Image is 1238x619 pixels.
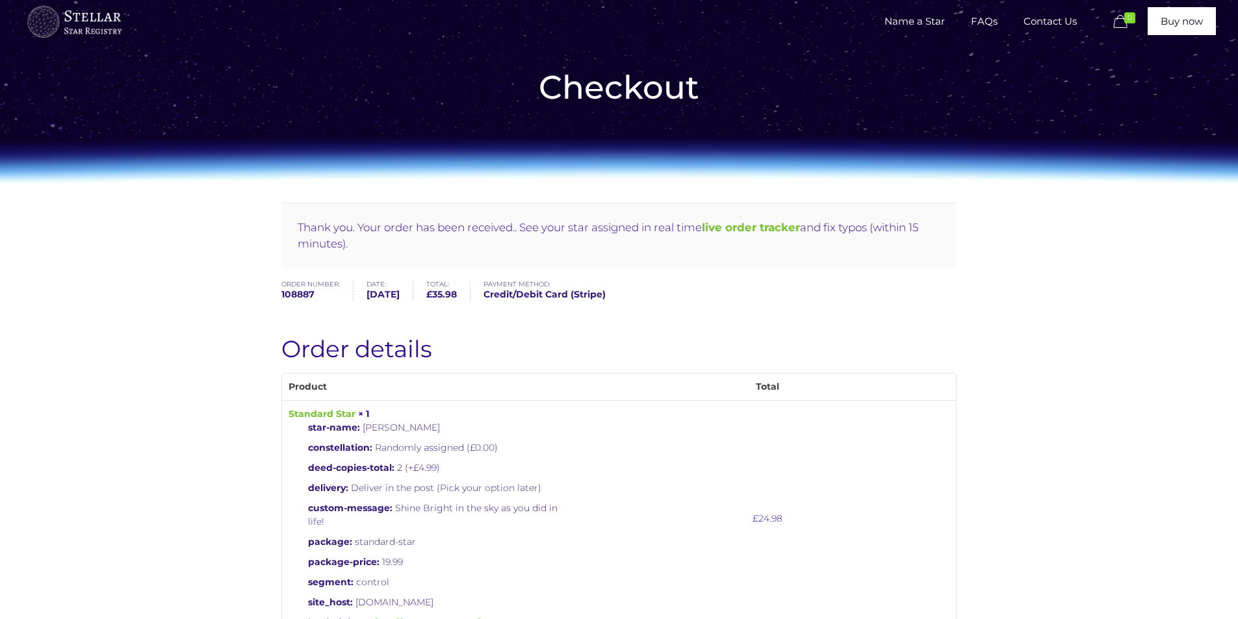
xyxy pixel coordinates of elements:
li: Total: [426,281,471,301]
strong: package-price: [308,555,380,569]
a: Buy now [1148,7,1216,35]
th: Total [580,373,956,400]
h2: Order details [281,335,957,363]
bdi: 24.98 [753,512,782,524]
th: Product [282,373,580,400]
p: Shine Bright in the sky as you did in life! [308,501,573,529]
li: Payment method: [484,281,619,301]
span: £ [426,288,432,300]
h1: Checkout [281,70,957,105]
p: 19.99 [308,555,573,569]
span: Contact Us [1011,2,1090,41]
span: FAQs [958,2,1011,41]
p: Thank you. Your order has been received.. See your star assigned in real time and fix typos (with... [281,203,957,268]
p: [DOMAIN_NAME] [308,596,573,609]
span: £ [753,512,758,524]
strong: Credit/Debit Card (Stripe) [484,288,606,301]
strong: constellation: [308,441,372,455]
strong: 108887 [281,288,340,301]
a: live order tracker [702,221,800,234]
li: Date: [367,281,413,301]
p: Randomly assigned (£0.00) [308,441,573,455]
a: 0 [1110,14,1141,30]
strong: delivery: [308,481,348,495]
p: control [308,575,573,589]
p: Deliver in the post (Pick your option later) [308,481,573,495]
bdi: 35.98 [426,288,457,300]
strong: × 1 [358,408,369,420]
strong: [DATE] [367,288,400,301]
strong: segment: [308,575,354,589]
span: 0 [1124,12,1135,23]
strong: deed-copies-total: [308,461,394,475]
strong: site_host: [308,596,353,609]
a: Standard Star [289,408,355,420]
li: Order number: [281,281,354,301]
strong: star-name: [308,421,360,435]
p: [PERSON_NAME] [308,421,573,435]
strong: package: [308,535,352,549]
img: buyastar-logo-transparent [25,3,123,42]
span: Name a Star [871,2,958,41]
strong: custom-message: [308,501,393,515]
p: standard-star [308,535,573,549]
p: 2 (+£4.99) [308,461,573,475]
